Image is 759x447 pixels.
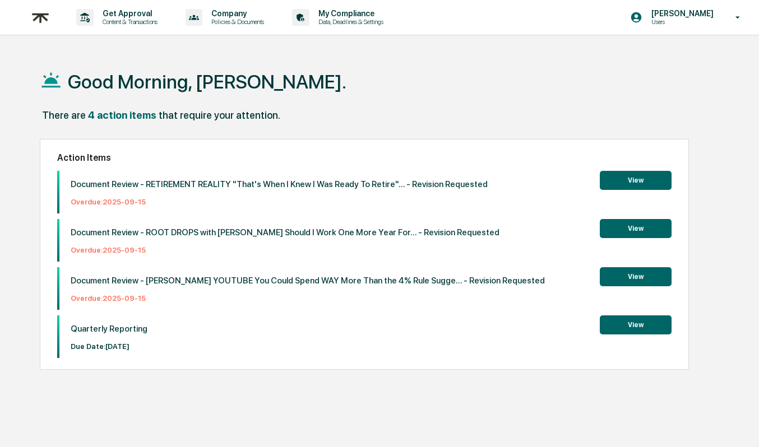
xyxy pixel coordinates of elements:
[68,71,346,93] h1: Good Morning, [PERSON_NAME].
[600,222,672,233] a: View
[600,267,672,286] button: View
[600,319,672,329] a: View
[71,276,545,286] p: Document Review - [PERSON_NAME] YOUTUBE You Could Spend WAY More Than the 4% Rule Sugge... - Revi...
[71,198,488,206] p: Overdue: 2025-09-15
[88,109,156,121] div: 4 action items
[642,9,719,18] p: [PERSON_NAME]
[600,171,672,190] button: View
[642,18,719,26] p: Users
[202,18,270,26] p: Policies & Documents
[94,18,163,26] p: Content & Transactions
[42,109,86,121] div: There are
[94,9,163,18] p: Get Approval
[600,315,672,334] button: View
[71,179,488,189] p: Document Review - RETIREMENT REALITY "That's When I Knew I Was Ready To Retire"... - Revision Req...
[309,18,389,26] p: Data, Deadlines & Settings
[600,271,672,281] a: View
[57,152,672,163] h2: Action Items
[202,9,270,18] p: Company
[71,324,147,334] p: Quarterly Reporting
[71,342,147,351] p: Due Date: [DATE]
[71,294,545,302] p: Overdue: 2025-09-15
[71,227,499,238] p: Document Review - ROOT DROPS with [PERSON_NAME] Should I Work One More Year For... - Revision Req...
[600,219,672,238] button: View
[159,109,280,121] div: that require your attention.
[309,9,389,18] p: My Compliance
[600,174,672,185] a: View
[71,246,499,254] p: Overdue: 2025-09-15
[27,4,54,31] img: logo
